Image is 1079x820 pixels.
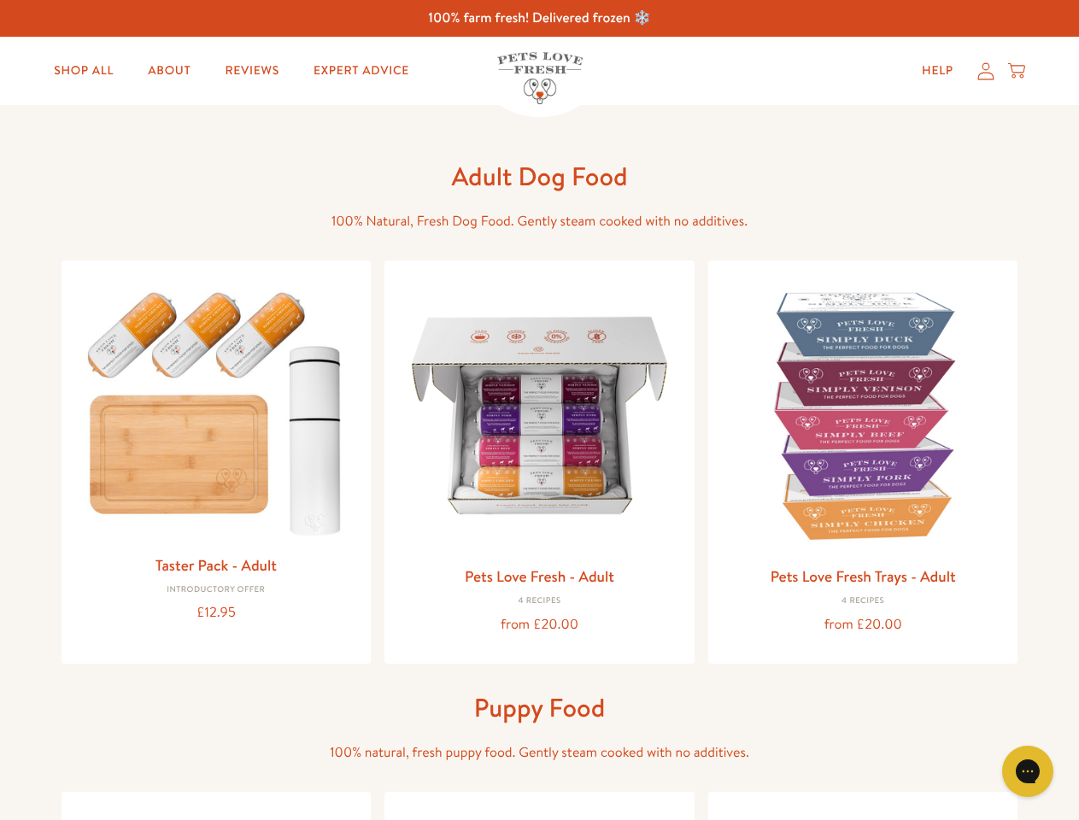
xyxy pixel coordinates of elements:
[908,54,967,88] a: Help
[330,743,749,762] span: 100% natural, fresh puppy food. Gently steam cooked with no additives.
[465,565,614,587] a: Pets Love Fresh - Adult
[398,613,681,636] div: from £20.00
[40,54,127,88] a: Shop All
[267,160,813,193] h1: Adult Dog Food
[722,274,1005,557] img: Pets Love Fresh Trays - Adult
[300,54,423,88] a: Expert Advice
[75,585,358,595] div: Introductory Offer
[267,691,813,724] h1: Puppy Food
[722,596,1005,606] div: 4 Recipes
[771,565,956,587] a: Pets Love Fresh Trays - Adult
[155,554,277,576] a: Taster Pack - Adult
[331,212,748,231] span: 100% Natural, Fresh Dog Food. Gently steam cooked with no additives.
[398,274,681,557] img: Pets Love Fresh - Adult
[398,596,681,606] div: 4 Recipes
[994,740,1062,803] iframe: Gorgias live chat messenger
[134,54,204,88] a: About
[211,54,292,88] a: Reviews
[722,613,1005,636] div: from £20.00
[497,52,583,104] img: Pets Love Fresh
[75,601,358,624] div: £12.95
[75,274,358,545] img: Taster Pack - Adult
